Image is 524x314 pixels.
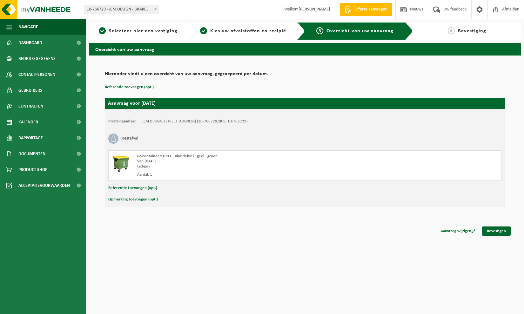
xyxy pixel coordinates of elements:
span: Bevestiging [458,29,486,34]
span: Acceptatievoorwaarden [18,178,70,193]
span: Navigatie [18,19,38,35]
span: 4 [448,27,455,34]
h2: Overzicht van uw aanvraag [89,43,521,55]
a: 1Selecteer hier een vestiging [92,27,184,35]
strong: Plaatsingsadres: [108,119,136,123]
span: Kies uw afvalstoffen en recipiënten [210,29,298,34]
span: Offerte aanvragen [353,6,389,13]
span: Rapportage [18,130,43,146]
a: Offerte aanvragen [340,3,392,16]
h3: Restafval [122,134,138,144]
span: 3 [316,27,323,34]
button: Referentie toevoegen (opt.) [108,184,157,192]
span: Rolcontainer 1100 L - vlak deksel - geel - groen [137,154,218,158]
div: Ledigen [137,164,330,169]
a: 2Kies uw afvalstoffen en recipiënten [200,27,292,35]
span: Documenten [18,146,45,162]
span: Contactpersonen [18,67,55,82]
strong: Aanvraag voor [DATE] [108,101,156,106]
h2: Hieronder vindt u een overzicht van uw aanvraag, gegroepeerd per datum. [105,71,505,80]
span: 1 [99,27,106,34]
span: Overzicht van uw aanvraag [326,29,393,34]
span: Contracten [18,98,43,114]
span: 10-766729 - JEM DESIGN - BRAKEL [84,5,159,14]
button: Referentie toevoegen (opt.) [105,83,154,91]
td: JEM DESIGN, [STREET_ADDRESS] (10-766729/BUS, 10-766729) [142,119,248,124]
div: Aantal: 1 [137,172,330,177]
span: 2 [200,27,207,34]
strong: [PERSON_NAME] [299,7,330,12]
span: Bedrijfsgegevens [18,51,56,67]
span: Kalender [18,114,38,130]
button: Opmerking toevoegen (opt.) [108,195,158,204]
a: Aanvraag wijzigen [436,226,480,236]
a: Bevestigen [482,226,511,236]
strong: Van [DATE] [137,159,156,163]
span: Product Shop [18,162,47,178]
img: WB-1100-HPE-GN-50.png [112,154,131,173]
span: Gebruikers [18,82,42,98]
span: Selecteer hier een vestiging [109,29,178,34]
span: Dashboard [18,35,42,51]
